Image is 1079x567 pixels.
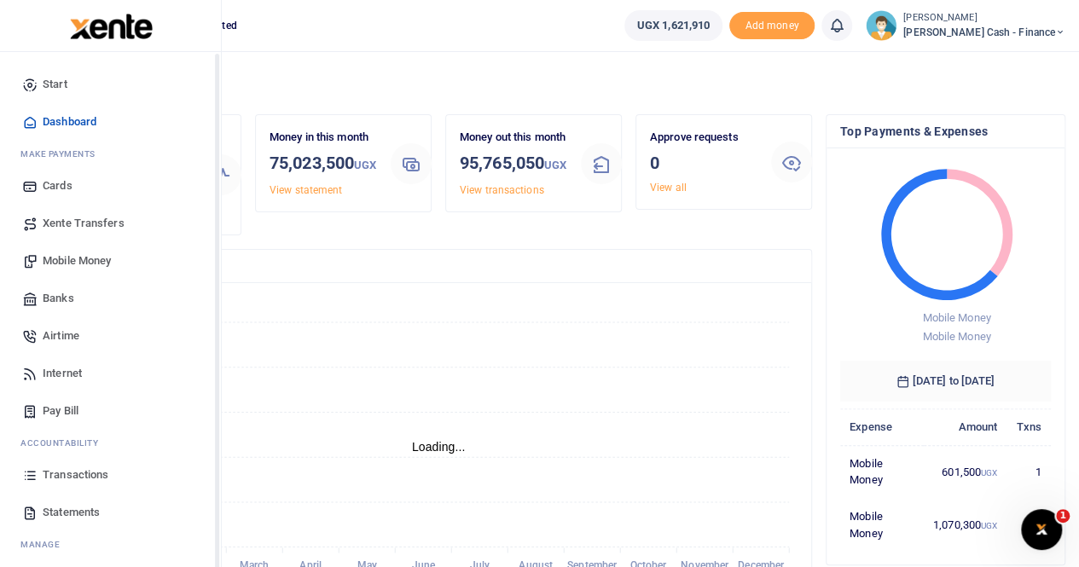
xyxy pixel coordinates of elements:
[14,280,207,317] a: Banks
[460,129,567,147] p: Money out this month
[14,494,207,531] a: Statements
[650,182,687,194] a: View all
[729,12,815,40] li: Toup your wallet
[14,430,207,456] li: Ac
[65,73,1065,92] h4: Hello Pricillah
[43,76,67,93] span: Start
[70,14,153,39] img: logo-large
[43,466,108,483] span: Transactions
[460,150,567,178] h3: 95,765,050
[1021,509,1062,550] iframe: Intercom live chat
[924,408,1007,445] th: Amount
[922,330,990,343] span: Mobile Money
[43,504,100,521] span: Statements
[43,402,78,419] span: Pay Bill
[14,317,207,355] a: Airtime
[43,290,74,307] span: Banks
[460,184,544,196] a: View transactions
[650,150,757,176] h3: 0
[624,10,722,41] a: UGX 1,621,910
[43,215,125,232] span: Xente Transfers
[924,499,1007,552] td: 1,070,300
[903,25,1065,40] span: [PERSON_NAME] Cash - Finance
[637,17,710,34] span: UGX 1,621,910
[14,355,207,392] a: Internet
[14,456,207,494] a: Transactions
[43,177,73,194] span: Cards
[1006,445,1051,498] td: 1
[840,408,924,445] th: Expense
[14,66,207,103] a: Start
[43,365,82,382] span: Internet
[412,440,466,454] text: Loading...
[43,327,79,344] span: Airtime
[981,468,997,477] small: UGX
[840,499,924,552] td: Mobile Money
[270,129,377,147] p: Money in this month
[618,10,729,41] li: Wallet ballance
[14,167,207,205] a: Cards
[79,257,798,275] h4: Transactions Overview
[866,10,896,41] img: profile-user
[14,141,207,167] li: M
[43,113,96,130] span: Dashboard
[14,103,207,141] a: Dashboard
[1006,408,1051,445] th: Txns
[270,184,342,196] a: View statement
[922,311,990,324] span: Mobile Money
[68,19,153,32] a: logo-small logo-large logo-large
[43,252,111,269] span: Mobile Money
[903,11,1065,26] small: [PERSON_NAME]
[544,159,566,171] small: UGX
[14,531,207,558] li: M
[650,129,757,147] p: Approve requests
[840,122,1051,141] h4: Top Payments & Expenses
[33,437,98,449] span: countability
[924,445,1007,498] td: 601,500
[981,521,997,530] small: UGX
[1056,509,1070,523] span: 1
[14,392,207,430] a: Pay Bill
[1006,499,1051,552] td: 2
[14,242,207,280] a: Mobile Money
[840,445,924,498] td: Mobile Money
[729,18,815,31] a: Add money
[29,148,96,160] span: ake Payments
[270,150,377,178] h3: 75,023,500
[840,361,1051,402] h6: [DATE] to [DATE]
[866,10,1065,41] a: profile-user [PERSON_NAME] [PERSON_NAME] Cash - Finance
[729,12,815,40] span: Add money
[14,205,207,242] a: Xente Transfers
[29,538,61,551] span: anage
[354,159,376,171] small: UGX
